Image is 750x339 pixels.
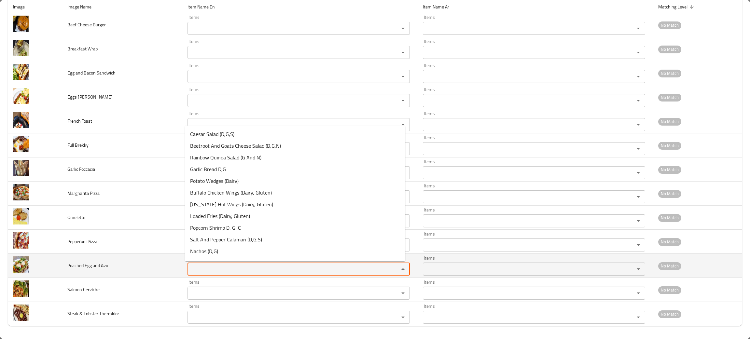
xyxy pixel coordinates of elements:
[67,237,97,246] span: Pepperoni Pizza
[8,1,742,326] table: enhanced table
[190,236,262,243] span: Salt And Pepper Calamari (D,G,S)
[398,24,408,33] button: Open
[398,264,408,274] button: Close
[190,189,272,197] span: Buffalo Chicken Wings (Dairy, Gluten)
[658,166,681,173] span: No Match
[67,189,100,197] span: Margharita Pizza
[190,200,273,208] span: [US_STATE] Hot Wings (Dairy, Gluten)
[398,120,408,129] button: Open
[658,262,681,270] span: No Match
[190,142,281,150] span: Beetroot And Goats Cheese Salad (D,G,N)
[634,168,643,177] button: Open
[190,259,240,267] span: Sharing Platter (D,G,N)
[658,310,681,318] span: No Match
[190,130,234,138] span: Caesar Salad (D,G,S)
[67,117,92,125] span: French Toast
[13,64,29,80] img: Egg and Bacon Sandwich
[13,40,29,56] img: Breakfast Wrap
[658,142,681,149] span: No Match
[634,24,643,33] button: Open
[67,309,119,318] span: Steak & Lobster Thermidor
[13,305,29,321] img: Steak & Lobster Thermidor
[13,208,29,224] img: Omelette
[13,232,29,249] img: Pepperoni Pizza
[634,96,643,105] button: Open
[190,224,241,232] span: Popcorn Shrimp D, G, C
[634,144,643,153] button: Open
[13,136,29,152] img: Full Brekky
[634,264,643,274] button: Open
[658,94,681,101] span: No Match
[67,45,98,53] span: Breakfast Wrap
[190,177,239,185] span: Potato Wedges (Dairy)
[398,96,408,105] button: Open
[634,48,643,57] button: Open
[398,72,408,81] button: Open
[67,93,113,101] span: Eggs [PERSON_NAME]
[67,261,108,270] span: Poached Egg and Avo
[13,112,29,128] img: French Toast
[190,247,218,255] span: Nachos (D,G)
[67,20,106,29] span: Beef Cheese Burger
[398,289,408,298] button: Open
[634,72,643,81] button: Open
[13,184,29,200] img: Margharita Pizza
[658,21,681,29] span: No Match
[634,313,643,322] button: Open
[13,280,29,297] img: Salmon Cerviche
[658,46,681,53] span: No Match
[13,88,29,104] img: Eggs Benny
[658,118,681,125] span: No Match
[67,213,85,222] span: Omelette
[67,165,95,173] span: Garlic Foccacia
[418,1,653,13] th: Item Name Ar
[67,285,100,294] span: Salmon Cerviche
[398,313,408,322] button: Open
[634,289,643,298] button: Open
[190,154,261,161] span: Rainbow Quinoa Salad (G And N)
[658,190,681,197] span: No Match
[634,240,643,250] button: Open
[8,1,62,13] th: Image
[398,48,408,57] button: Open
[658,238,681,246] span: No Match
[13,16,29,32] img: Beef Cheese Burger
[658,3,696,11] span: Matching Level
[634,120,643,129] button: Open
[67,3,100,11] span: Image Name
[13,160,29,176] img: Garlic Foccacia
[13,256,29,273] img: Poached Egg and Avo
[634,192,643,201] button: Open
[658,214,681,222] span: No Match
[67,141,89,149] span: Full Brekky
[190,165,226,173] span: Garlic Bread D,G
[634,216,643,225] button: Open
[67,69,116,77] span: Egg and Bacon Sandwich
[658,286,681,294] span: No Match
[658,70,681,77] span: No Match
[182,1,418,13] th: Item Name En
[190,212,250,220] span: Loaded Fries (Dairy, Gluten)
